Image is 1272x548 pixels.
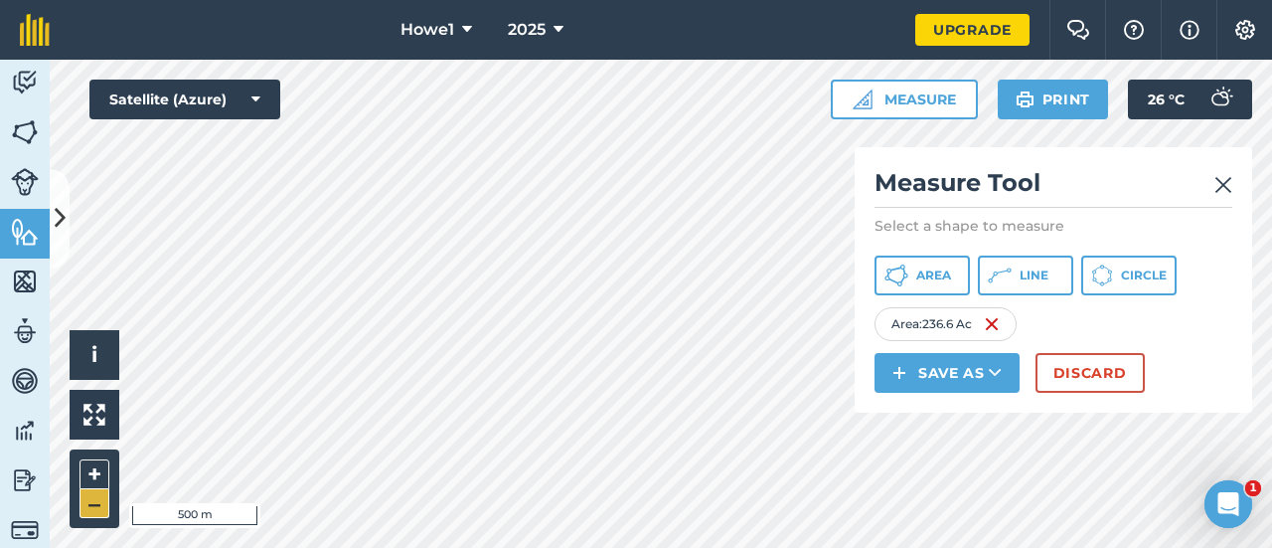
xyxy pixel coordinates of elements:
img: fieldmargin Logo [20,14,50,46]
span: 2025 [508,18,546,42]
img: svg+xml;base64,PHN2ZyB4bWxucz0iaHR0cDovL3d3dy53My5vcmcvMjAwMC9zdmciIHdpZHRoPSI1NiIgaGVpZ2h0PSI2MC... [11,117,39,147]
span: Line [1020,268,1048,283]
button: Line [978,256,1073,295]
img: svg+xml;base64,PD94bWwgdmVyc2lvbj0iMS4wIiBlbmNvZGluZz0idXRmLTgiPz4KPCEtLSBHZW5lcmF0b3I6IEFkb2JlIE... [11,416,39,446]
span: 26 ° C [1148,80,1185,119]
img: svg+xml;base64,PHN2ZyB4bWxucz0iaHR0cDovL3d3dy53My5vcmcvMjAwMC9zdmciIHdpZHRoPSIyMiIgaGVpZ2h0PSIzMC... [1214,173,1232,197]
img: svg+xml;base64,PHN2ZyB4bWxucz0iaHR0cDovL3d3dy53My5vcmcvMjAwMC9zdmciIHdpZHRoPSIxOSIgaGVpZ2h0PSIyNC... [1016,88,1034,111]
p: Select a shape to measure [874,216,1232,236]
img: svg+xml;base64,PHN2ZyB4bWxucz0iaHR0cDovL3d3dy53My5vcmcvMjAwMC9zdmciIHdpZHRoPSI1NiIgaGVpZ2h0PSI2MC... [11,217,39,247]
button: 26 °C [1128,80,1252,119]
img: Four arrows, one pointing top left, one top right, one bottom right and the last bottom left [83,404,105,426]
button: Circle [1081,256,1177,295]
iframe: Intercom live chat [1204,480,1252,528]
button: + [79,459,109,489]
a: Upgrade [915,14,1030,46]
span: Howe1 [400,18,454,42]
span: 1 [1245,480,1261,496]
button: Save as [874,353,1020,393]
span: i [91,342,97,367]
button: – [79,489,109,518]
img: svg+xml;base64,PD94bWwgdmVyc2lvbj0iMS4wIiBlbmNvZGluZz0idXRmLTgiPz4KPCEtLSBHZW5lcmF0b3I6IEFkb2JlIE... [11,168,39,196]
button: Print [998,80,1109,119]
button: Satellite (Azure) [89,80,280,119]
img: svg+xml;base64,PD94bWwgdmVyc2lvbj0iMS4wIiBlbmNvZGluZz0idXRmLTgiPz4KPCEtLSBHZW5lcmF0b3I6IEFkb2JlIE... [1200,80,1240,119]
button: Discard [1035,353,1145,393]
button: Area [874,256,970,295]
img: svg+xml;base64,PD94bWwgdmVyc2lvbj0iMS4wIiBlbmNvZGluZz0idXRmLTgiPz4KPCEtLSBHZW5lcmF0b3I6IEFkb2JlIE... [11,366,39,396]
img: svg+xml;base64,PHN2ZyB4bWxucz0iaHR0cDovL3d3dy53My5vcmcvMjAwMC9zdmciIHdpZHRoPSI1NiIgaGVpZ2h0PSI2MC... [11,267,39,296]
img: svg+xml;base64,PD94bWwgdmVyc2lvbj0iMS4wIiBlbmNvZGluZz0idXRmLTgiPz4KPCEtLSBHZW5lcmF0b3I6IEFkb2JlIE... [11,316,39,346]
span: Circle [1121,268,1167,283]
img: A question mark icon [1122,20,1146,40]
span: Area [916,268,951,283]
img: svg+xml;base64,PD94bWwgdmVyc2lvbj0iMS4wIiBlbmNvZGluZz0idXRmLTgiPz4KPCEtLSBHZW5lcmF0b3I6IEFkb2JlIE... [11,465,39,495]
img: A cog icon [1233,20,1257,40]
button: i [70,330,119,380]
img: Two speech bubbles overlapping with the left bubble in the forefront [1066,20,1090,40]
img: svg+xml;base64,PHN2ZyB4bWxucz0iaHR0cDovL3d3dy53My5vcmcvMjAwMC9zdmciIHdpZHRoPSIxNiIgaGVpZ2h0PSIyNC... [984,312,1000,336]
div: Area : 236.6 Ac [874,307,1017,341]
h2: Measure Tool [874,167,1232,208]
img: svg+xml;base64,PD94bWwgdmVyc2lvbj0iMS4wIiBlbmNvZGluZz0idXRmLTgiPz4KPCEtLSBHZW5lcmF0b3I6IEFkb2JlIE... [11,68,39,97]
img: svg+xml;base64,PD94bWwgdmVyc2lvbj0iMS4wIiBlbmNvZGluZz0idXRmLTgiPz4KPCEtLSBHZW5lcmF0b3I6IEFkb2JlIE... [11,516,39,544]
button: Measure [831,80,978,119]
img: Ruler icon [853,90,873,109]
img: svg+xml;base64,PHN2ZyB4bWxucz0iaHR0cDovL3d3dy53My5vcmcvMjAwMC9zdmciIHdpZHRoPSIxNCIgaGVpZ2h0PSIyNC... [892,361,906,385]
img: svg+xml;base64,PHN2ZyB4bWxucz0iaHR0cDovL3d3dy53My5vcmcvMjAwMC9zdmciIHdpZHRoPSIxNyIgaGVpZ2h0PSIxNy... [1180,18,1199,42]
